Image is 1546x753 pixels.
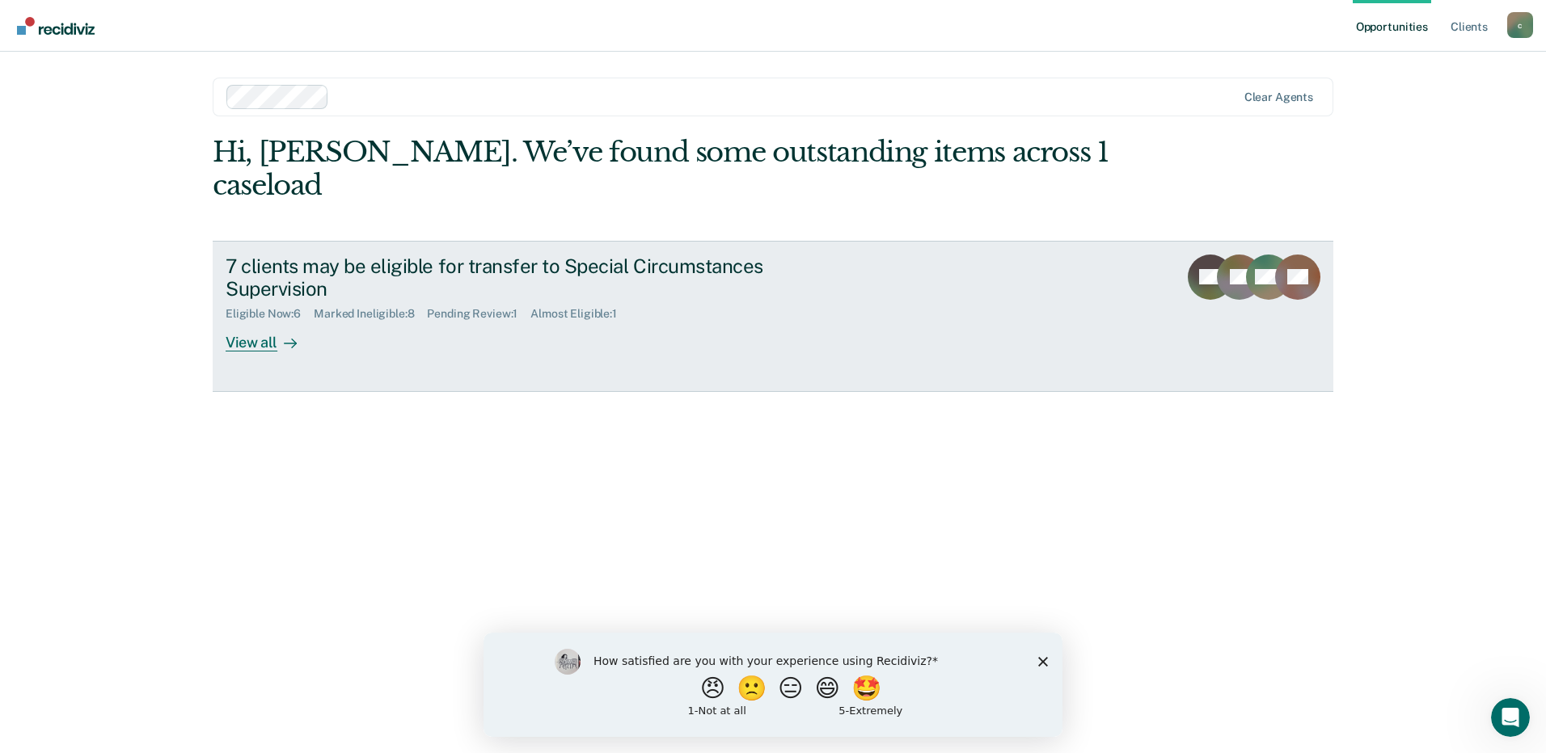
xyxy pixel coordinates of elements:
[427,307,530,321] div: Pending Review : 1
[17,17,95,35] img: Recidiviz
[226,321,316,352] div: View all
[530,307,630,321] div: Almost Eligible : 1
[213,241,1333,392] a: 7 clients may be eligible for transfer to Special Circumstances SupervisionEligible Now:6Marked I...
[1507,12,1533,38] div: c
[484,633,1062,737] iframe: Survey by Kim from Recidiviz
[226,307,314,321] div: Eligible Now : 6
[1491,698,1530,737] iframe: Intercom live chat
[226,255,793,301] div: 7 clients may be eligible for transfer to Special Circumstances Supervision
[1244,90,1313,104] div: Clear agents
[1507,12,1533,38] button: Profile dropdown button
[213,136,1109,202] div: Hi, [PERSON_NAME]. We’ve found some outstanding items across 1 caseload
[314,307,427,321] div: Marked Ineligible : 8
